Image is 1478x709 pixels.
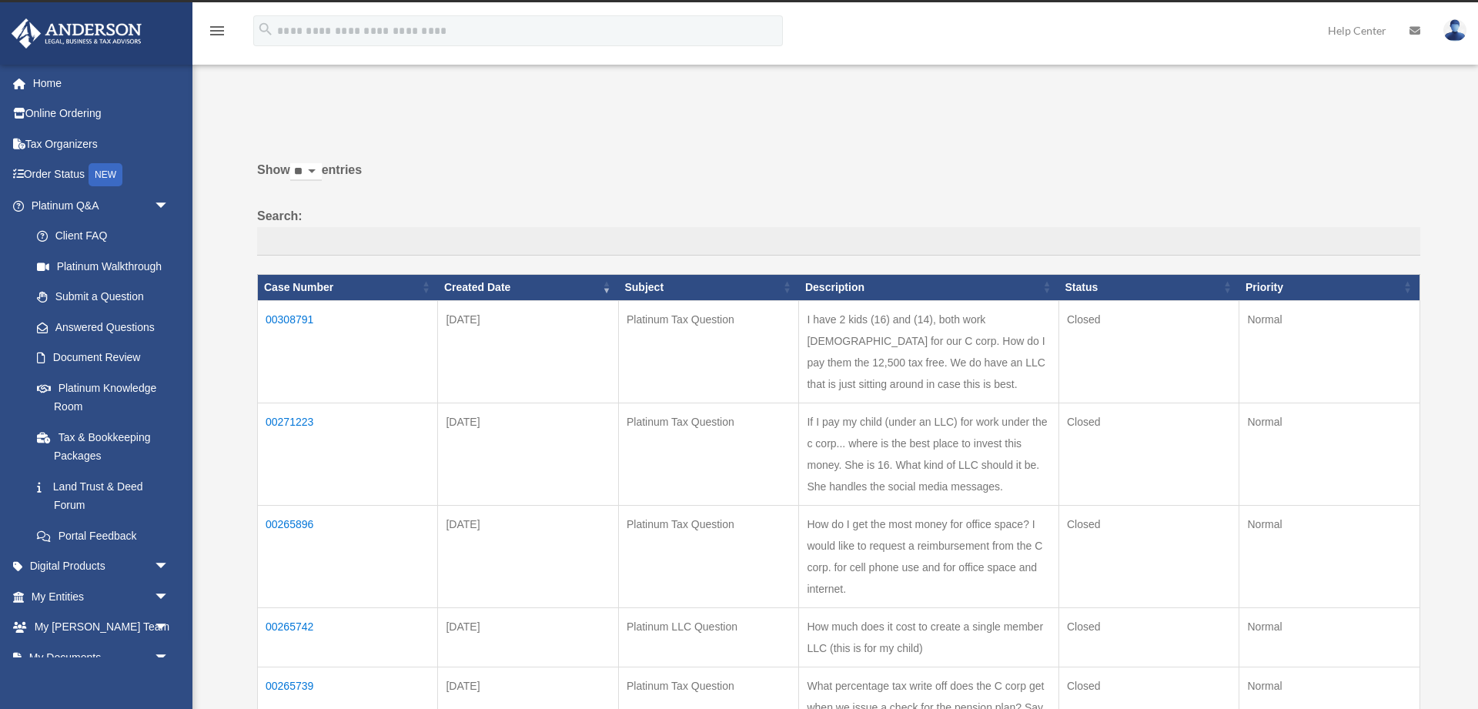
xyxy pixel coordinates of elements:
[154,642,185,674] span: arrow_drop_down
[1239,300,1420,403] td: Normal
[618,607,798,667] td: Platinum LLC Question
[618,300,798,403] td: Platinum Tax Question
[799,300,1059,403] td: I have 2 kids (16) and (14), both work [DEMOGRAPHIC_DATA] for our C corp. How do I pay them the 1...
[22,343,185,373] a: Document Review
[208,27,226,40] a: menu
[799,505,1059,607] td: How do I get the most money for office space? I would like to request a reimbursement from the C ...
[799,607,1059,667] td: How much does it cost to create a single member LLC (this is for my child)
[89,163,122,186] div: NEW
[1058,505,1239,607] td: Closed
[799,403,1059,505] td: If I pay my child (under an LLC) for work under the c corp... where is the best place to invest t...
[258,505,438,607] td: 00265896
[1058,607,1239,667] td: Closed
[11,612,192,643] a: My [PERSON_NAME] Teamarrow_drop_down
[438,607,619,667] td: [DATE]
[258,300,438,403] td: 00308791
[618,275,798,301] th: Subject: activate to sort column ascending
[208,22,226,40] i: menu
[22,251,185,282] a: Platinum Walkthrough
[11,68,192,99] a: Home
[257,159,1420,196] label: Show entries
[1239,403,1420,505] td: Normal
[257,21,274,38] i: search
[799,275,1059,301] th: Description: activate to sort column ascending
[7,18,146,48] img: Anderson Advisors Platinum Portal
[22,221,185,252] a: Client FAQ
[618,505,798,607] td: Platinum Tax Question
[11,190,185,221] a: Platinum Q&Aarrow_drop_down
[1464,2,1474,12] div: close
[258,275,438,301] th: Case Number: activate to sort column ascending
[258,403,438,505] td: 00271223
[438,300,619,403] td: [DATE]
[438,505,619,607] td: [DATE]
[154,581,185,613] span: arrow_drop_down
[22,520,185,551] a: Portal Feedback
[154,551,185,583] span: arrow_drop_down
[22,282,185,313] a: Submit a Question
[11,99,192,129] a: Online Ordering
[438,403,619,505] td: [DATE]
[154,612,185,644] span: arrow_drop_down
[11,129,192,159] a: Tax Organizers
[22,471,185,520] a: Land Trust & Deed Forum
[11,581,192,612] a: My Entitiesarrow_drop_down
[1239,505,1420,607] td: Normal
[11,159,192,191] a: Order StatusNEW
[154,190,185,222] span: arrow_drop_down
[22,312,177,343] a: Answered Questions
[1058,300,1239,403] td: Closed
[438,275,619,301] th: Created Date: activate to sort column ascending
[1239,607,1420,667] td: Normal
[11,551,192,582] a: Digital Productsarrow_drop_down
[257,227,1420,256] input: Search:
[22,373,185,422] a: Platinum Knowledge Room
[618,403,798,505] td: Platinum Tax Question
[1058,275,1239,301] th: Status: activate to sort column ascending
[258,607,438,667] td: 00265742
[22,422,185,471] a: Tax & Bookkeeping Packages
[1443,19,1466,42] img: User Pic
[1058,403,1239,505] td: Closed
[257,206,1420,256] label: Search:
[11,642,192,673] a: My Documentsarrow_drop_down
[1239,275,1420,301] th: Priority: activate to sort column ascending
[290,163,322,181] select: Showentries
